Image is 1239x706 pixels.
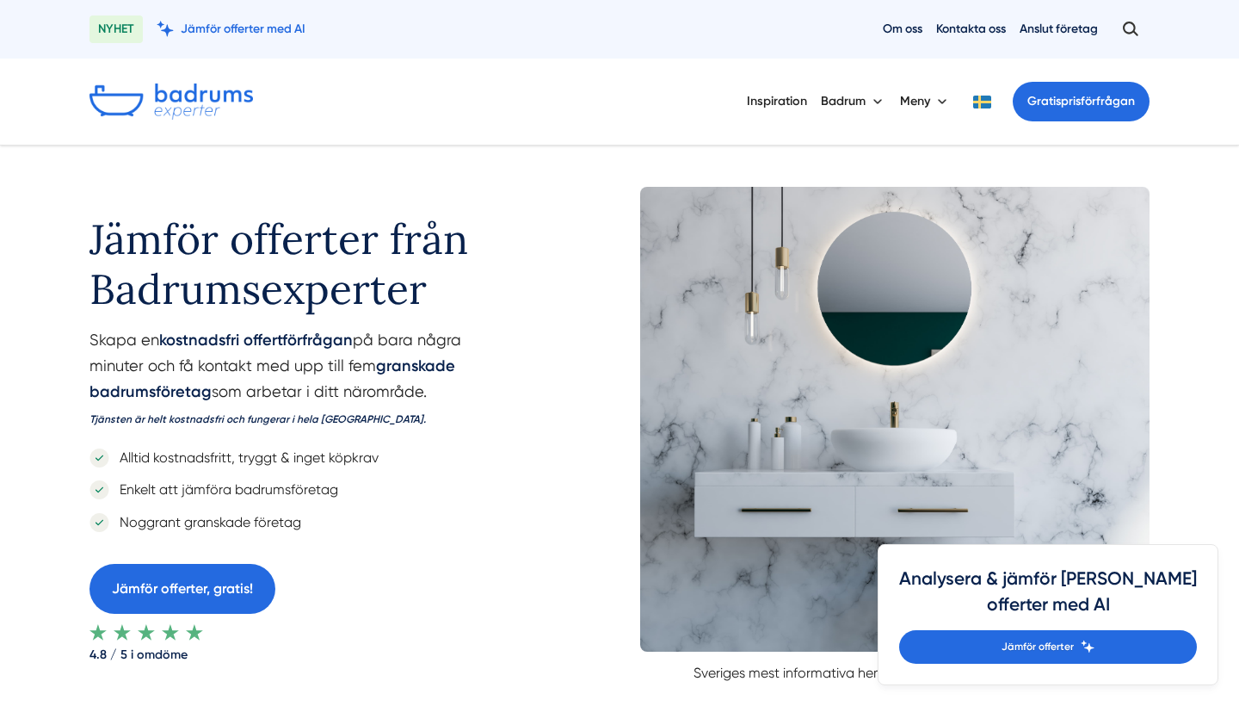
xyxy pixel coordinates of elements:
a: Jämför offerter, gratis! [89,564,275,613]
a: Anslut företag [1020,21,1098,37]
span: Jämför offerter med AI [181,21,305,37]
span: NYHET [89,15,143,43]
p: Alltid kostnadsfritt, tryggt & inget köpkrav [109,447,379,468]
span: Jämför offerter [1002,639,1074,655]
span: Gratis [1027,94,1061,108]
strong: 4.8 / 5 i omdöme [89,641,530,663]
button: Meny [900,79,951,124]
h1: Jämför offerter från Badrumsexperter [89,187,530,327]
img: Badrumsexperter omslagsbild [640,187,1150,652]
p: Noggrant granskade företag [109,511,301,533]
p: Sveriges mest informativa hemsida om badrum, våtrum & bastu. [640,652,1150,684]
button: Badrum [821,79,886,124]
i: Tjänsten är helt kostnadsfri och fungerar i hela [GEOGRAPHIC_DATA]. [89,413,426,425]
p: Enkelt att jämföra badrumsföretag [109,479,338,500]
strong: kostnadsfri offertförfrågan [159,331,353,350]
p: Skapa en på bara några minuter och få kontakt med upp till fem som arbetar i ditt närområde. [89,327,530,438]
a: Jämför offerter [899,630,1197,664]
img: Badrumsexperter.se logotyp [89,84,253,120]
a: Jämför offerter med AI [157,21,305,37]
a: Inspiration [747,79,807,123]
a: Om oss [883,21,922,37]
a: Gratisprisförfrågan [1013,82,1150,121]
a: Kontakta oss [936,21,1006,37]
h4: Analysera & jämför [PERSON_NAME] offerter med AI [899,566,1197,630]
